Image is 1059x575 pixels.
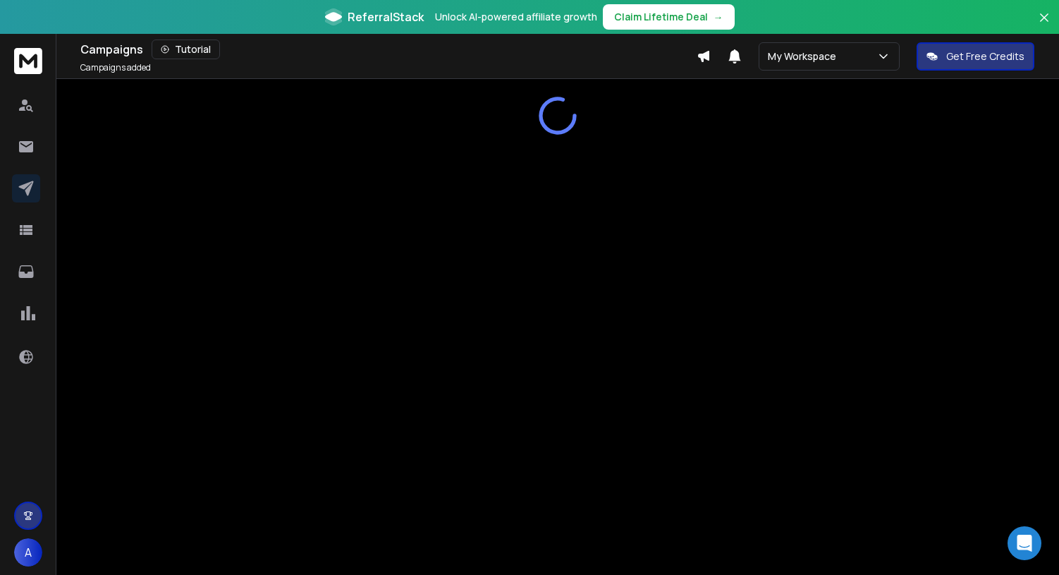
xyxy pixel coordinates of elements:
span: → [714,10,723,24]
span: ReferralStack [348,8,424,25]
button: A [14,538,42,567]
button: Close banner [1035,8,1053,42]
button: Tutorial [152,40,220,59]
p: My Workspace [768,49,842,63]
p: Get Free Credits [946,49,1024,63]
p: Campaigns added [80,62,151,73]
button: Claim Lifetime Deal→ [603,4,735,30]
p: Unlock AI-powered affiliate growth [435,10,597,24]
button: Get Free Credits [917,42,1034,71]
div: Campaigns [80,40,697,59]
div: Open Intercom Messenger [1008,526,1041,560]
